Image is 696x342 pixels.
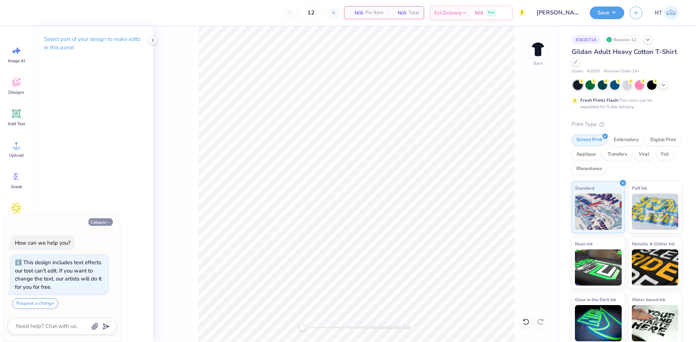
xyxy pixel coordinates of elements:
[434,9,462,17] span: Est. Delivery
[575,296,616,303] span: Glow in the Dark Ink
[533,60,543,67] div: Back
[656,149,674,160] div: Foil
[609,135,643,145] div: Embroidery
[572,68,583,75] span: Gildan
[634,149,654,160] div: Vinyl
[15,239,71,246] div: How can we help you?
[632,194,679,230] img: Puff Ink
[604,35,640,44] div: Revision 12
[575,249,622,286] img: Neon Ink
[88,218,113,226] button: Collapse
[299,324,306,331] div: Accessibility label
[409,9,419,17] span: Total
[664,5,678,20] img: Nestor Talens
[590,7,624,19] button: Save
[297,6,325,19] input: – –
[392,9,406,17] span: N/A
[11,184,22,190] span: Greek
[488,10,495,15] span: Free
[531,42,545,56] img: Back
[572,120,681,128] div: Print Type
[575,194,622,230] img: Standard
[531,5,584,20] input: Untitled Design
[572,149,601,160] div: Applique
[572,35,601,44] div: # 362671A
[15,259,101,291] div: This design includes text effects our tool can't edit. If you want to change the text, our artist...
[575,240,593,248] span: Neon Ink
[603,149,632,160] div: Transfers
[8,89,24,95] span: Designs
[44,35,141,52] p: Select part of your design to make edits in this panel
[575,184,594,192] span: Standard
[572,47,677,56] span: Gildan Adult Heavy Cotton T-Shirt
[475,9,484,17] span: N/A
[365,9,383,17] span: Per Item
[655,9,662,17] span: NT
[572,135,607,145] div: Screen Print
[580,97,670,110] div: This color can be expedited for 5 day delivery.
[604,68,640,75] span: Minimum Order: 24 +
[632,184,647,192] span: Puff Ink
[651,5,681,20] a: NT
[8,58,25,64] span: Image AI
[9,152,24,158] span: Upload
[8,121,25,127] span: Add Text
[12,298,58,309] button: Request a change
[580,97,619,103] strong: Fresh Prints Flash:
[632,296,665,303] span: Water based Ink
[632,240,675,248] span: Metallic & Glitter Ink
[349,9,363,17] span: N/A
[632,305,679,341] img: Water based Ink
[575,305,622,341] img: Glow in the Dark Ink
[632,249,679,286] img: Metallic & Glitter Ink
[646,135,681,145] div: Digital Print
[587,68,600,75] span: # G500
[572,164,607,174] div: Rhinestones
